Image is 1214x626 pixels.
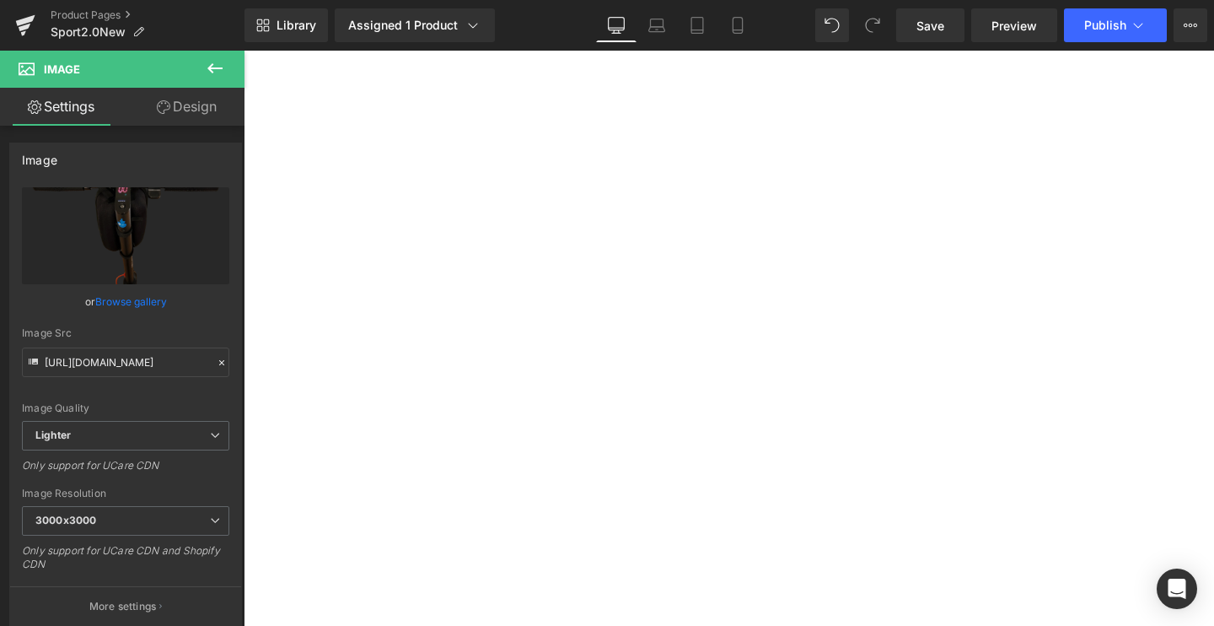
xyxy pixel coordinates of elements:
div: Image Resolution [22,488,229,499]
a: Design [126,88,248,126]
span: Sport2.0New [51,25,126,39]
div: Image Quality [22,402,229,414]
span: Publish [1084,19,1126,32]
span: Save [916,17,944,35]
a: Mobile [717,8,758,42]
button: Undo [815,8,849,42]
button: More settings [10,586,241,626]
div: Image Src [22,327,229,339]
a: Product Pages [51,8,244,22]
div: Assigned 1 Product [348,17,481,34]
button: More [1174,8,1207,42]
div: or [22,293,229,310]
a: Browse gallery [95,287,167,316]
a: New Library [244,8,328,42]
div: Only support for UCare CDN [22,459,229,483]
b: 3000x3000 [35,514,96,526]
a: Preview [971,8,1057,42]
a: Desktop [596,8,637,42]
input: Link [22,348,229,377]
p: More settings [89,599,157,614]
div: Only support for UCare CDN and Shopify CDN [22,544,229,582]
div: Image [22,143,57,167]
button: Publish [1064,8,1167,42]
button: Redo [856,8,889,42]
span: Library [277,18,316,33]
a: Laptop [637,8,677,42]
div: Open Intercom Messenger [1157,569,1197,609]
a: Tablet [677,8,717,42]
span: Image [44,62,80,76]
b: Lighter [35,429,71,441]
span: Preview [991,17,1037,35]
